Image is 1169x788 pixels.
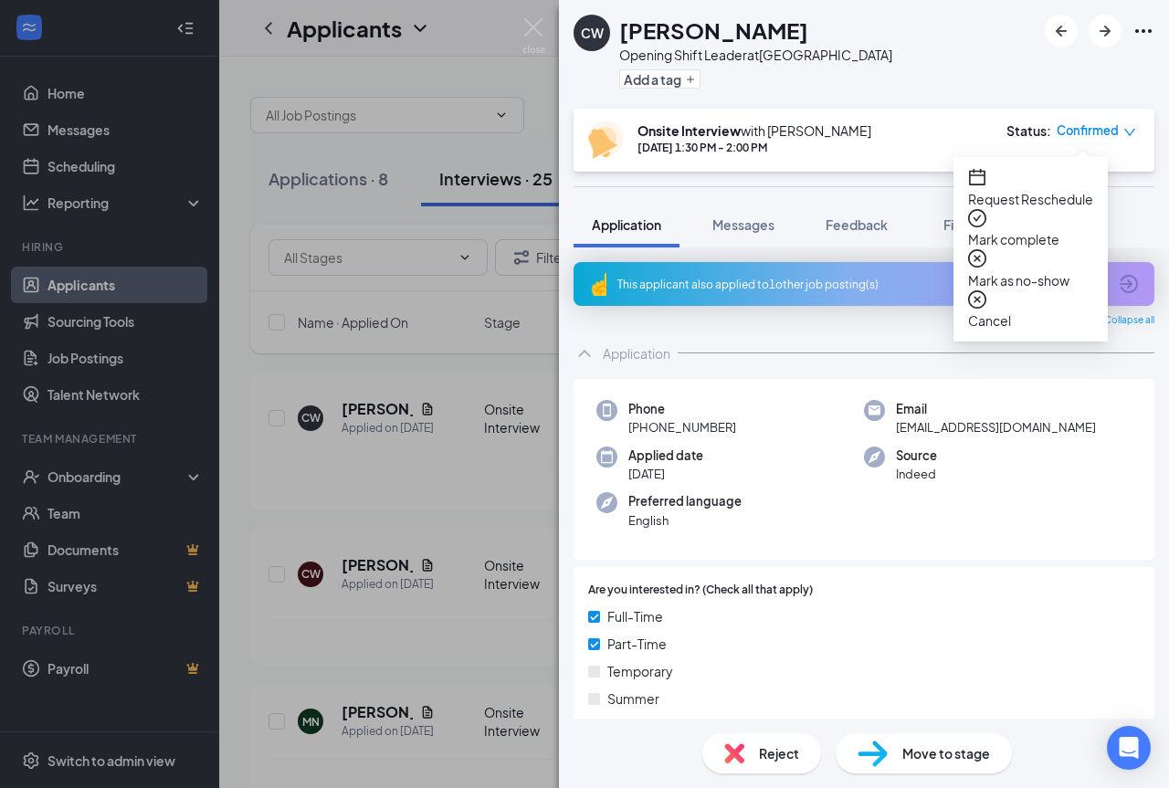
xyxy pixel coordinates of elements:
span: Move to stage [902,743,990,763]
svg: Ellipses [1132,20,1154,42]
div: with [PERSON_NAME] [637,121,871,140]
span: calendar [968,168,986,186]
span: close-circle [968,249,986,268]
span: Preferred language [628,492,742,510]
span: Cancel [968,310,1093,331]
svg: ArrowRight [1094,20,1116,42]
span: Files [943,216,971,233]
span: Reject [759,743,799,763]
span: Full-Time [607,606,663,626]
span: Temporary [607,661,673,681]
span: [EMAIL_ADDRESS][DOMAIN_NAME] [896,418,1096,436]
b: Onsite Interview [637,122,741,139]
div: This applicant also applied to 1 other job posting(s) [617,277,1107,292]
span: Confirmed [1057,121,1119,140]
span: close-circle [968,290,986,309]
span: [DATE] [628,465,703,483]
span: English [628,511,742,530]
svg: ArrowLeftNew [1050,20,1072,42]
span: Request Reschedule [968,189,1093,209]
svg: Plus [685,74,696,85]
span: Indeed [896,465,937,483]
span: down [1123,126,1136,139]
div: CW [581,24,604,42]
button: PlusAdd a tag [619,69,700,89]
span: Are you interested in? (Check all that apply) [588,582,813,599]
span: Mark as no-show [968,270,1093,290]
h1: [PERSON_NAME] [619,15,808,46]
span: check-circle [968,209,986,227]
div: Application [603,344,670,362]
span: Collapse all [1104,313,1154,328]
span: Feedback [826,216,888,233]
svg: ChevronUp [574,342,595,364]
span: Source [896,447,937,465]
div: Status : [1006,121,1051,140]
span: Applied date [628,447,703,465]
span: Email [896,400,1096,418]
div: Open Intercom Messenger [1107,726,1151,770]
div: Opening Shift Leader at [GEOGRAPHIC_DATA] [619,46,892,64]
button: ArrowRight [1089,15,1122,47]
span: Mark complete [968,229,1093,249]
div: [DATE] 1:30 PM - 2:00 PM [637,140,871,155]
span: Summer [607,688,659,709]
span: Messages [712,216,774,233]
button: ArrowLeftNew [1045,15,1078,47]
span: [PHONE_NUMBER] [628,418,736,436]
span: Part-Time [607,634,667,654]
span: Application [592,216,661,233]
span: Phone [628,400,736,418]
svg: ArrowCircle [1118,273,1140,295]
